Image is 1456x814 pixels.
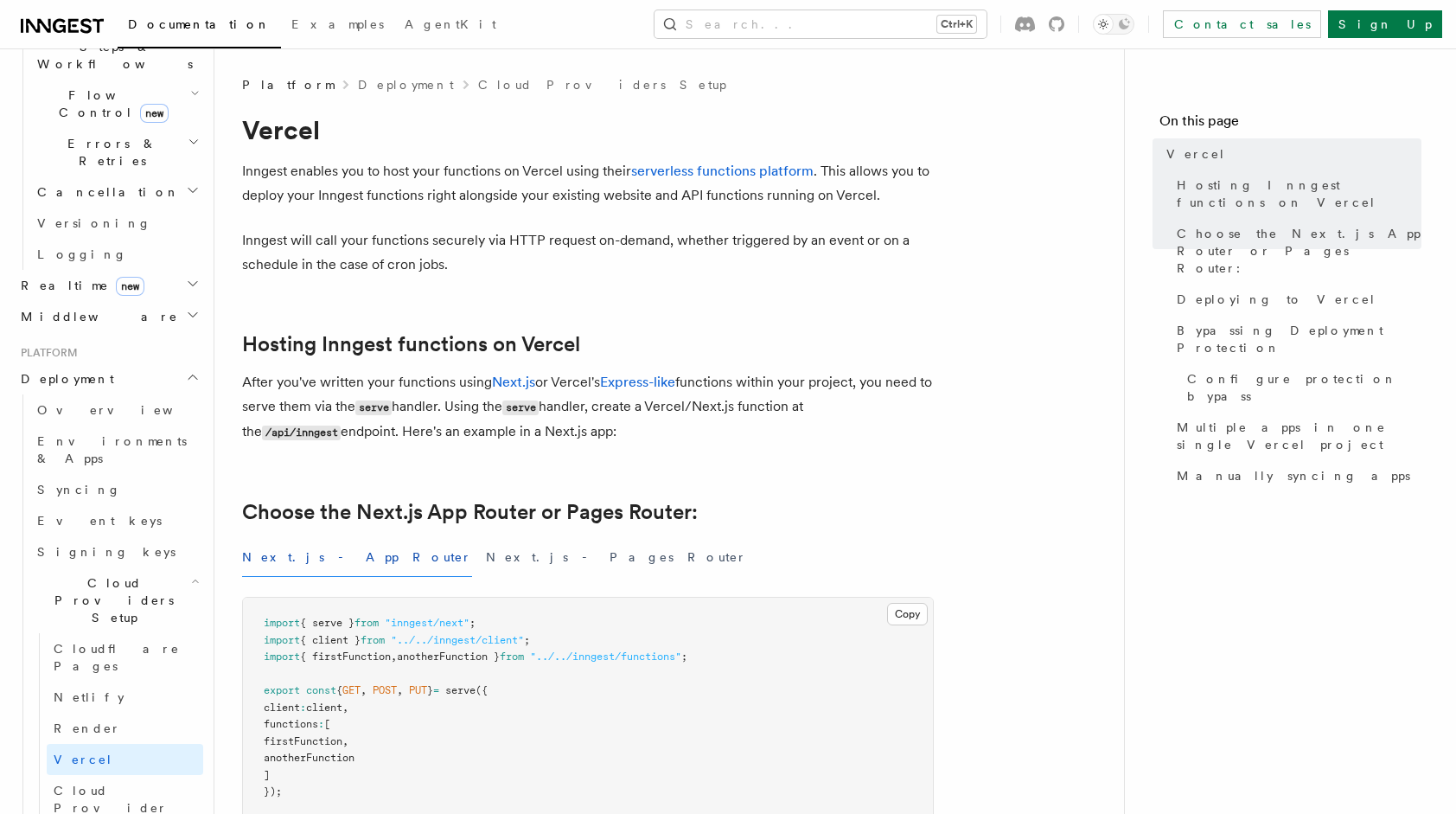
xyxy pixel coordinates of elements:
[264,634,300,646] span: import
[47,744,203,775] a: Vercel
[631,163,814,179] a: serverless functions platform
[1187,370,1421,405] span: Configure protection bypass
[242,228,934,277] p: Inngest will call your functions securely via HTTP request on-demand, whether triggered by an eve...
[242,538,472,577] button: Next.js - App Router
[342,735,348,747] span: ,
[433,684,439,696] span: =
[30,536,203,567] a: Signing keys
[37,434,187,465] span: Environments & Apps
[30,183,180,201] span: Cancellation
[37,247,127,261] span: Logging
[469,617,476,629] span: ;
[1170,284,1421,315] a: Deploying to Vercel
[14,346,78,360] span: Platform
[30,394,203,426] a: Overview
[354,617,379,629] span: from
[30,574,191,626] span: Cloud Providers Setup
[361,684,367,696] span: ,
[37,514,162,528] span: Event keys
[342,684,361,696] span: GET
[385,617,469,629] span: "inngest/next"
[242,332,580,356] a: Hosting Inngest functions on Vercel
[300,651,391,663] span: { firstFunction
[291,17,384,31] span: Examples
[391,651,397,663] span: ,
[54,690,125,704] span: Netlify
[242,114,934,145] h1: Vercel
[264,617,300,629] span: import
[1328,10,1442,38] a: Sign Up
[281,5,394,47] a: Examples
[128,17,271,31] span: Documentation
[1093,14,1134,35] button: Toggle dark mode
[14,370,114,388] span: Deployment
[478,76,726,93] a: Cloud Providers Setup
[300,702,306,714] span: :
[1170,315,1421,363] a: Bypassing Deployment Protection
[264,769,270,781] span: ]
[324,718,330,730] span: [
[397,651,500,663] span: anotherFunction }
[1166,145,1226,163] span: Vercel
[140,104,169,123] span: new
[30,135,188,170] span: Errors & Retries
[887,603,928,625] button: Copy
[14,363,203,394] button: Deployment
[30,38,193,73] span: Steps & Workflows
[264,702,300,714] span: client
[336,684,342,696] span: {
[1177,176,1421,211] span: Hosting Inngest functions on Vercel
[30,128,203,176] button: Errors & Retries
[1177,322,1421,356] span: Bypassing Deployment Protection
[500,651,524,663] span: from
[30,474,203,505] a: Syncing
[242,500,698,524] a: Choose the Next.js App Router or Pages Router:
[405,17,496,31] span: AgentKit
[476,684,488,696] span: ({
[600,374,675,390] a: Express-like
[361,634,385,646] span: from
[391,634,524,646] span: "../../inngest/client"
[118,5,281,48] a: Documentation
[54,721,121,735] span: Render
[242,370,934,445] p: After you've written your functions using or Vercel's functions within your project, you need to ...
[14,270,203,301] button: Realtimenew
[37,483,121,497] span: Syncing
[1159,138,1421,170] a: Vercel
[1177,419,1421,453] span: Multiple apps in one single Vercel project
[47,633,203,682] a: Cloudflare Pages
[37,216,151,230] span: Versioning
[373,684,397,696] span: POST
[262,426,341,440] code: /api/inngest
[264,785,282,798] span: });
[30,87,190,121] span: Flow Control
[1170,170,1421,218] a: Hosting Inngest functions on Vercel
[1170,412,1421,460] a: Multiple apps in one single Vercel project
[524,634,530,646] span: ;
[427,684,433,696] span: }
[492,374,535,390] a: Next.js
[242,76,334,93] span: Platform
[30,567,203,633] button: Cloud Providers Setup
[14,277,144,294] span: Realtime
[242,159,934,208] p: Inngest enables you to host your functions on Vercel using their . This allows you to deploy your...
[30,239,203,270] a: Logging
[30,176,203,208] button: Cancellation
[937,16,976,33] kbd: Ctrl+K
[1163,10,1321,38] a: Contact sales
[1159,111,1421,138] h4: On this page
[1177,225,1421,277] span: Choose the Next.js App Router or Pages Router:
[30,80,203,128] button: Flow Controlnew
[264,684,300,696] span: export
[342,702,348,714] span: ,
[318,718,324,730] span: :
[30,426,203,474] a: Environments & Apps
[655,10,987,38] button: Search...Ctrl+K
[502,401,539,415] code: serve
[445,684,476,696] span: serve
[306,702,342,714] span: client
[1177,467,1410,484] span: Manually syncing apps
[355,401,392,415] code: serve
[681,651,687,663] span: ;
[30,208,203,239] a: Versioning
